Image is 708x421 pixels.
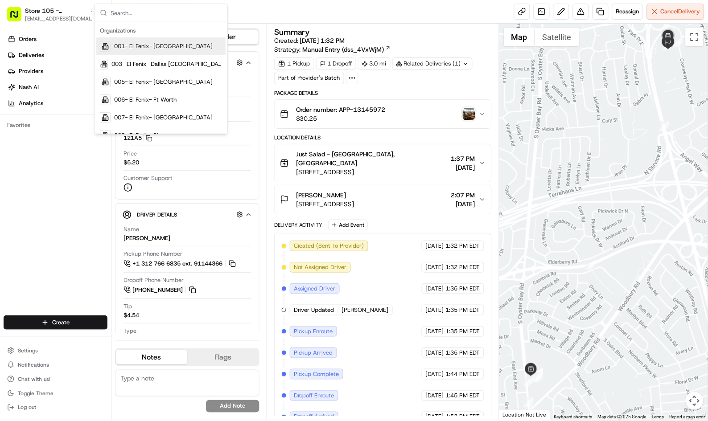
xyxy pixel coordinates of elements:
div: 1 Dropoff [316,57,356,70]
span: 007- El Fenix- [GEOGRAPHIC_DATA] [114,114,213,122]
div: 1 [524,376,534,386]
span: Pickup Phone Number [123,250,182,258]
div: 6 [534,372,543,382]
div: Package Details [274,90,492,97]
span: $30.25 [296,114,386,123]
button: Flags [187,350,259,364]
a: Report a map error [670,415,705,420]
span: 1:32 PM EDT [446,242,480,250]
span: Name [123,225,139,233]
span: Created (Sent To Provider) [294,242,364,250]
div: Location Details [274,134,492,141]
span: [PERSON_NAME] [342,306,389,314]
input: Search... [111,4,222,22]
span: [DATE] [426,370,444,378]
span: 006- El Fenix- Ft Worth [114,96,177,104]
span: [DATE] [426,263,444,271]
button: Notifications [4,359,107,371]
span: 1:35 PM EDT [446,327,480,335]
span: [DATE] [426,306,444,314]
span: [STREET_ADDRESS] [296,200,354,208]
button: Order number: APP-13145972$30.25photo_proof_of_delivery image [275,100,491,128]
div: 11 [663,40,673,50]
div: 4 [533,369,543,379]
span: 1:44 PM EDT [446,370,480,378]
a: Providers [4,64,111,78]
span: Map data ©2025 Google [598,415,646,420]
a: Nash AI [4,80,111,94]
img: photo_proof_of_delivery image [463,108,475,120]
div: Strategy: [274,45,391,54]
button: Start new chat [152,88,162,98]
span: Knowledge Base [18,129,68,138]
button: Notes [116,350,187,364]
a: +1 312 766 6835 ext. 91144366 [123,259,237,269]
div: 2 [532,371,542,380]
button: Store 105 - [GEOGRAPHIC_DATA] (Just Salad)[EMAIL_ADDRESS][DOMAIN_NAME] [4,4,92,25]
span: Orders [19,35,37,43]
span: 1:53 PM EDT [446,413,480,421]
span: [DATE] 1:32 PM [300,37,345,45]
button: [EMAIL_ADDRESS][DOMAIN_NAME] [25,15,96,22]
div: Organizations [96,24,226,37]
a: Analytics [4,96,111,110]
span: Driver Updated [294,306,334,314]
span: Pickup Complete [294,370,339,378]
div: 3 [533,368,543,378]
span: Customer Support [123,174,173,182]
a: Open this area in Google Maps (opens a new window) [502,409,531,421]
button: CancelDelivery [647,4,704,20]
span: 1:35 PM EDT [446,349,480,357]
div: Start new chat [30,85,146,94]
span: Order number: APP-13145972 [296,105,386,114]
div: Suggestions [95,22,227,134]
span: 1:37 PM [451,154,475,163]
span: Dropoff Phone Number [123,276,184,284]
div: Favorites [4,118,107,132]
span: API Documentation [84,129,143,138]
span: Price [123,150,137,158]
button: Map camera controls [686,392,704,410]
button: Driver Details [123,207,252,222]
span: [PHONE_NUMBER] [132,286,183,294]
button: Add Event [328,220,368,230]
span: Tip [123,302,132,311]
div: 3.0 mi [358,57,391,70]
span: Notifications [18,361,49,368]
img: Nash [9,9,27,27]
span: [DATE] [426,327,444,335]
span: [DATE] [426,242,444,250]
span: [PERSON_NAME] [296,191,346,200]
span: Dropoff Arrived [294,413,334,421]
span: Nash AI [19,83,39,91]
div: Delivery Activity [274,221,323,229]
button: Keyboard shortcuts [554,414,593,421]
span: [DATE] [426,392,444,400]
span: $5.20 [123,159,139,167]
button: Chat with us! [4,373,107,385]
span: Not Assigned Driver [294,263,347,271]
span: [DATE] [451,200,475,208]
div: 7 [524,397,534,407]
a: Terms (opens in new tab) [652,415,664,420]
button: Create [4,315,107,330]
span: Settings [18,347,38,354]
button: Show satellite imagery [535,28,579,46]
span: Deliveries [19,51,44,59]
span: Created: [274,36,345,45]
button: [PERSON_NAME][STREET_ADDRESS]2:07 PM[DATE] [275,185,491,214]
div: 📗 [9,130,16,137]
button: Settings [4,344,107,357]
span: Driver Details [137,211,177,218]
span: [DATE] [426,413,444,421]
span: Cancel Delivery [661,8,700,16]
span: +1 312 766 6835 ext. 91144366 [132,260,222,268]
span: Create [52,319,70,327]
h3: Summary [274,28,310,36]
button: Toggle Theme [4,387,107,400]
span: Dropoff Enroute [294,392,334,400]
span: 1:32 PM EDT [446,263,480,271]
